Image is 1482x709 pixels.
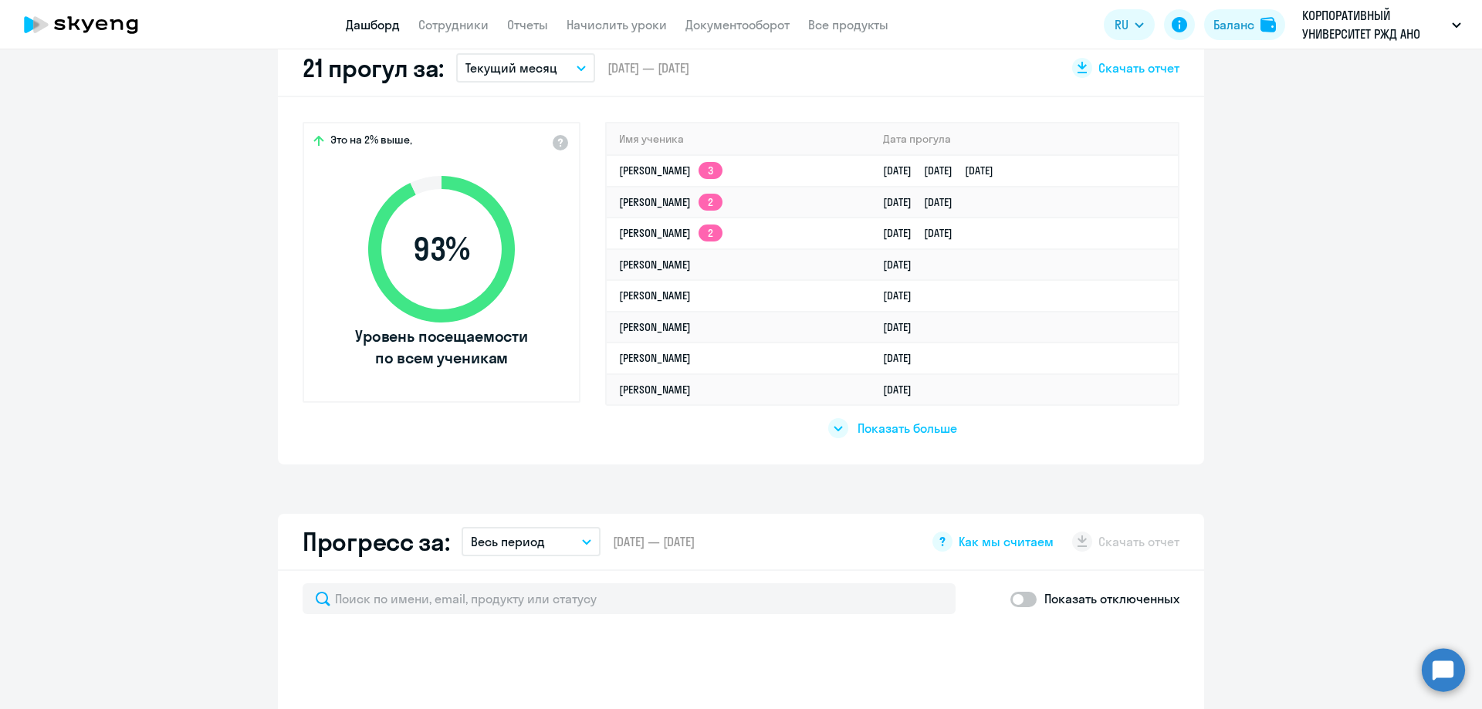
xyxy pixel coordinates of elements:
span: [DATE] — [DATE] [607,59,689,76]
button: КОРПОРАТИВНЫЙ УНИВЕРСИТЕТ РЖД АНО ДПО, RZD (РЖД)/ Российские железные дороги ООО_ KAM [1294,6,1469,43]
span: Как мы считаем [959,533,1054,550]
a: [DATE] [883,351,924,365]
app-skyeng-badge: 2 [699,194,722,211]
span: Скачать отчет [1098,59,1179,76]
app-skyeng-badge: 2 [699,225,722,241]
span: Показать больше [858,420,957,437]
a: [PERSON_NAME] [619,351,691,365]
h2: Прогресс за: [303,526,449,557]
div: Баланс [1213,15,1254,34]
span: Это на 2% выше, [330,133,412,151]
a: Все продукты [808,17,888,32]
button: Весь период [462,527,601,556]
a: Отчеты [507,17,548,32]
span: Уровень посещаемости по всем ученикам [353,326,530,369]
a: Сотрудники [418,17,489,32]
p: Текущий месяц [465,59,557,77]
a: [PERSON_NAME]2 [619,195,722,209]
a: [DATE] [883,320,924,334]
a: [PERSON_NAME]2 [619,226,722,240]
button: Балансbalance [1204,9,1285,40]
p: КОРПОРАТИВНЫЙ УНИВЕРСИТЕТ РЖД АНО ДПО, RZD (РЖД)/ Российские железные дороги ООО_ KAM [1302,6,1446,43]
input: Поиск по имени, email, продукту или статусу [303,583,956,614]
a: [DATE][DATE][DATE] [883,164,1006,177]
a: [DATE] [883,383,924,397]
a: [DATE][DATE] [883,226,965,240]
span: [DATE] — [DATE] [613,533,695,550]
a: [PERSON_NAME] [619,289,691,302]
app-skyeng-badge: 3 [699,162,722,179]
span: 93 % [353,231,530,268]
p: Показать отключенных [1044,589,1179,608]
button: Текущий месяц [456,53,595,83]
a: Документооборот [685,17,790,32]
a: [PERSON_NAME] [619,383,691,397]
a: Начислить уроки [567,17,667,32]
a: [DATE][DATE] [883,195,965,209]
img: balance [1260,17,1276,32]
a: [PERSON_NAME] [619,258,691,272]
th: Дата прогула [871,123,1178,155]
p: Весь период [471,532,545,551]
th: Имя ученика [607,123,871,155]
a: [PERSON_NAME] [619,320,691,334]
a: [PERSON_NAME]3 [619,164,722,177]
a: [DATE] [883,258,924,272]
span: RU [1115,15,1128,34]
button: RU [1104,9,1155,40]
a: [DATE] [883,289,924,302]
a: Дашборд [346,17,400,32]
h2: 21 прогул за: [303,52,444,83]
